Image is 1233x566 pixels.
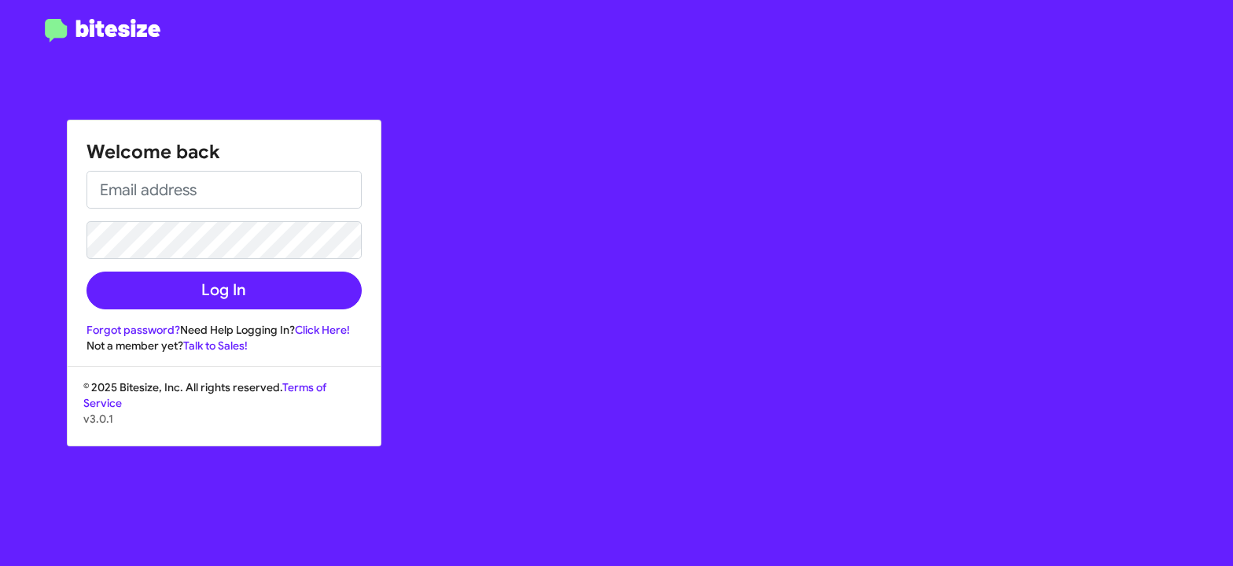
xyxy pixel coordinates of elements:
h1: Welcome back [86,139,362,165]
a: Talk to Sales! [183,338,248,353]
div: Not a member yet? [86,338,362,353]
a: Forgot password? [86,323,180,337]
input: Email address [86,171,362,209]
a: Terms of Service [83,380,326,410]
div: © 2025 Bitesize, Inc. All rights reserved. [68,379,381,446]
a: Click Here! [295,323,350,337]
p: v3.0.1 [83,411,365,427]
div: Need Help Logging In? [86,322,362,338]
button: Log In [86,272,362,309]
